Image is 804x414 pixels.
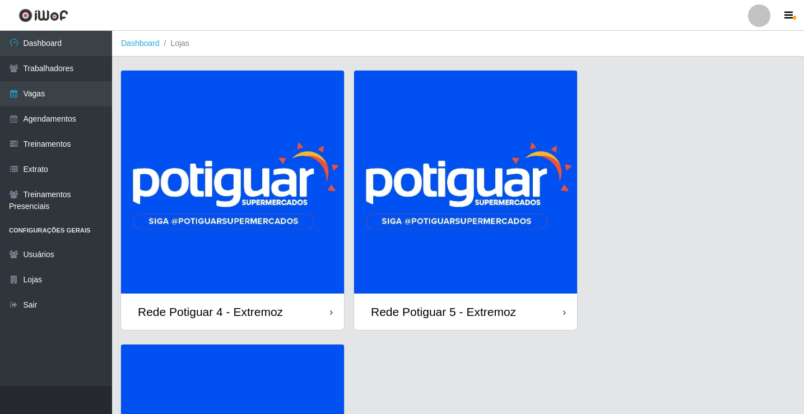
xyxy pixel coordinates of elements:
[371,305,516,319] div: Rede Potiguar 5 - Extremoz
[121,71,344,294] img: cardImg
[354,71,577,294] img: cardImg
[121,71,344,330] a: Rede Potiguar 4 - Extremoz
[160,38,189,49] li: Lojas
[138,305,283,319] div: Rede Potiguar 4 - Extremoz
[112,31,804,57] nav: breadcrumb
[354,71,577,330] a: Rede Potiguar 5 - Extremoz
[18,8,68,22] img: CoreUI Logo
[121,39,160,48] a: Dashboard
